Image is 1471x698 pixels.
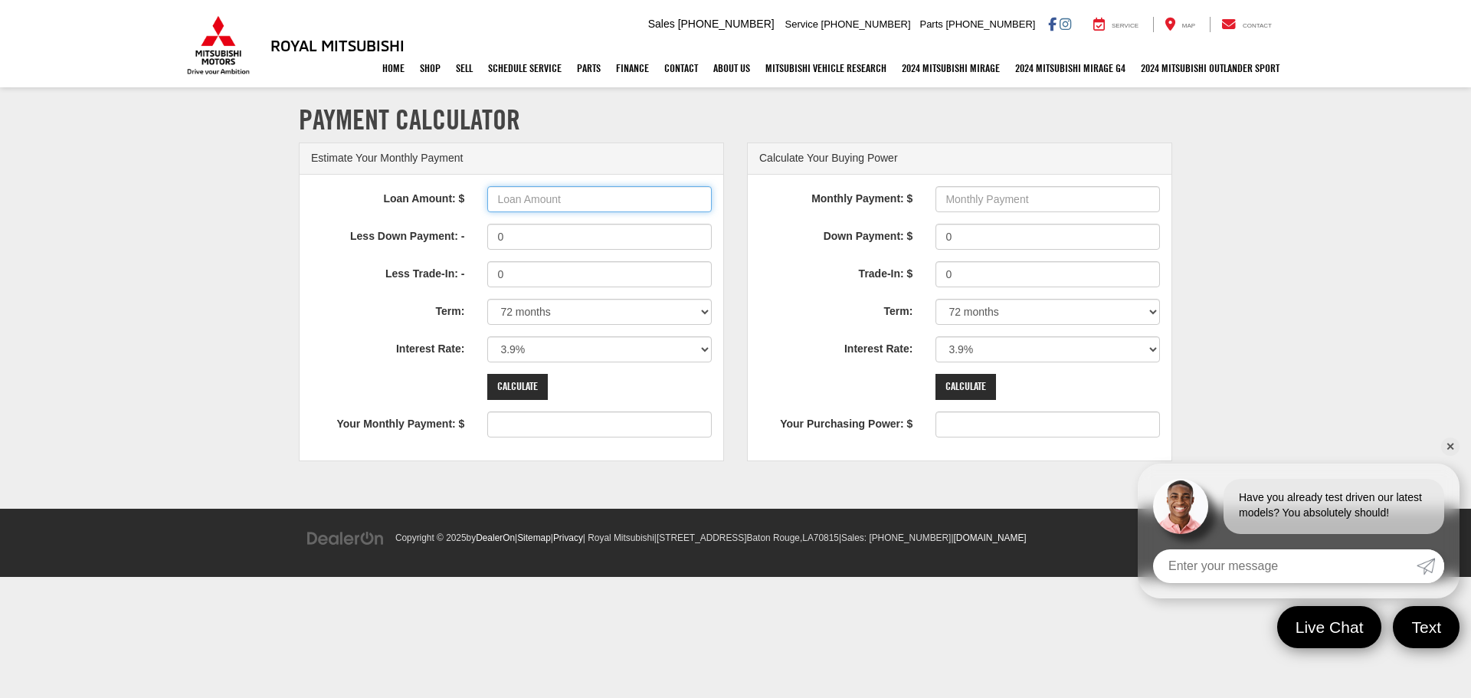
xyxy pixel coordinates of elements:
input: Calculate [935,374,996,400]
label: Down Payment: $ [748,224,924,244]
a: Contact [657,49,706,87]
img: Mitsubishi [184,15,253,75]
span: [PHONE_NUMBER] [678,18,775,30]
label: Interest Rate: [300,336,476,357]
h1: Payment Calculator [299,104,1172,135]
a: DealerOn [306,531,385,543]
span: Contact [1243,22,1272,29]
a: Service [1082,17,1150,32]
a: Live Chat [1277,606,1382,648]
span: [STREET_ADDRESS] [657,533,747,543]
a: [DOMAIN_NAME] [954,533,1027,543]
a: Home [375,49,412,87]
a: DealerOn Home Page [476,533,515,543]
label: Term: [748,299,924,320]
a: Mitsubishi Vehicle Research [758,49,894,87]
span: Map [1182,22,1195,29]
span: Text [1404,617,1449,637]
span: Sales [648,18,675,30]
a: About Us [706,49,758,87]
span: [PHONE_NUMBER] [869,533,951,543]
a: Sitemap [517,533,551,543]
label: Your Monthly Payment: $ [300,411,476,432]
a: Submit [1417,549,1444,583]
label: Trade-In: $ [748,261,924,282]
span: Sales: [841,533,867,543]
label: Your Purchasing Power: $ [748,411,924,432]
img: Agent profile photo [1153,479,1208,534]
span: | [654,533,839,543]
a: Privacy [553,533,583,543]
span: Service [785,18,818,30]
a: Text [1393,606,1460,648]
a: Sell [448,49,480,87]
span: by [467,533,515,543]
input: Loan Amount [487,186,712,212]
a: Shop [412,49,448,87]
a: Facebook: Click to visit our Facebook page [1048,18,1057,30]
span: 70815 [814,533,839,543]
label: Less Down Payment: - [300,224,476,244]
span: | [515,533,551,543]
label: Term: [300,299,476,320]
span: Service [1112,22,1138,29]
span: [PHONE_NUMBER] [945,18,1035,30]
label: Interest Rate: [748,336,924,357]
input: Calculate [487,374,548,400]
a: 2024 Mitsubishi Mirage [894,49,1007,87]
span: | [839,533,952,543]
label: Monthly Payment: $ [748,186,924,207]
a: Instagram: Click to visit our Instagram page [1060,18,1071,30]
a: 2024 Mitsubishi Mirage G4 [1007,49,1133,87]
input: Monthly Payment [935,186,1160,212]
a: Finance [608,49,657,87]
a: Parts: Opens in a new tab [569,49,608,87]
a: Contact [1210,17,1283,32]
label: Loan Amount: $ [300,186,476,207]
span: Baton Rouge, [747,533,803,543]
h3: Royal Mitsubishi [270,37,405,54]
img: DealerOn [306,530,385,547]
span: Copyright © 2025 [395,533,467,543]
a: Schedule Service: Opens in a new tab [480,49,569,87]
img: b=99784818 [1,584,2,585]
span: | [551,533,583,543]
input: Down Payment [935,224,1160,250]
span: | Royal Mitsubishi [583,533,654,543]
label: Less Trade-In: - [300,261,476,282]
input: Enter your message [1153,549,1417,583]
a: 2024 Mitsubishi Outlander SPORT [1133,49,1287,87]
span: Parts [919,18,942,30]
span: | [951,533,1026,543]
span: [PHONE_NUMBER] [821,18,911,30]
div: Have you already test driven our latest models? You absolutely should! [1224,479,1444,534]
span: Live Chat [1288,617,1371,637]
div: Estimate Your Monthly Payment [300,143,723,175]
a: Map [1153,17,1207,32]
div: Calculate Your Buying Power [748,143,1171,175]
span: LA [802,533,814,543]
